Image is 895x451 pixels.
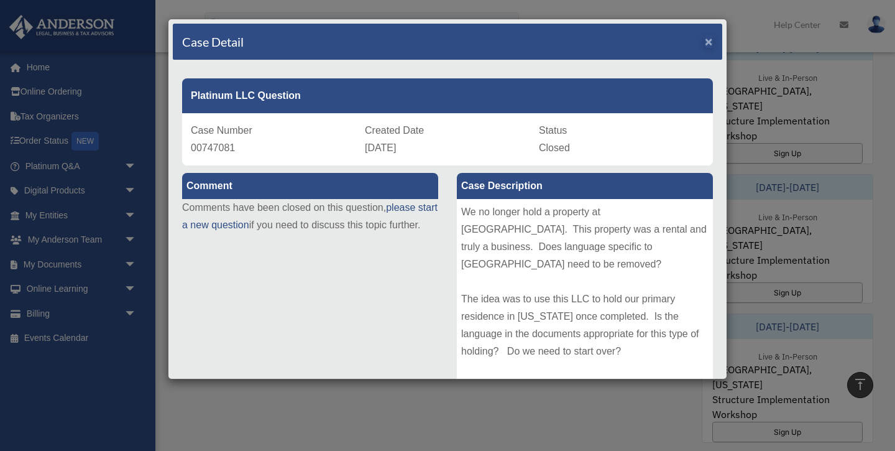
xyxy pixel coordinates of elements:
span: Closed [539,142,570,153]
div: Platinum LLC Question [182,78,713,113]
button: Close [705,35,713,48]
span: Status [539,125,567,136]
label: Comment [182,173,438,199]
p: Comments have been closed on this question, if you need to discuss this topic further. [182,199,438,234]
span: 00747081 [191,142,235,153]
span: Created Date [365,125,424,136]
span: [DATE] [365,142,396,153]
label: Case Description [457,173,713,199]
span: × [705,34,713,49]
span: Case Number [191,125,252,136]
div: We no longer hold a property at [GEOGRAPHIC_DATA]. This property was a rental and truly a busines... [457,199,713,386]
h4: Case Detail [182,33,244,50]
a: please start a new question [182,202,438,230]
